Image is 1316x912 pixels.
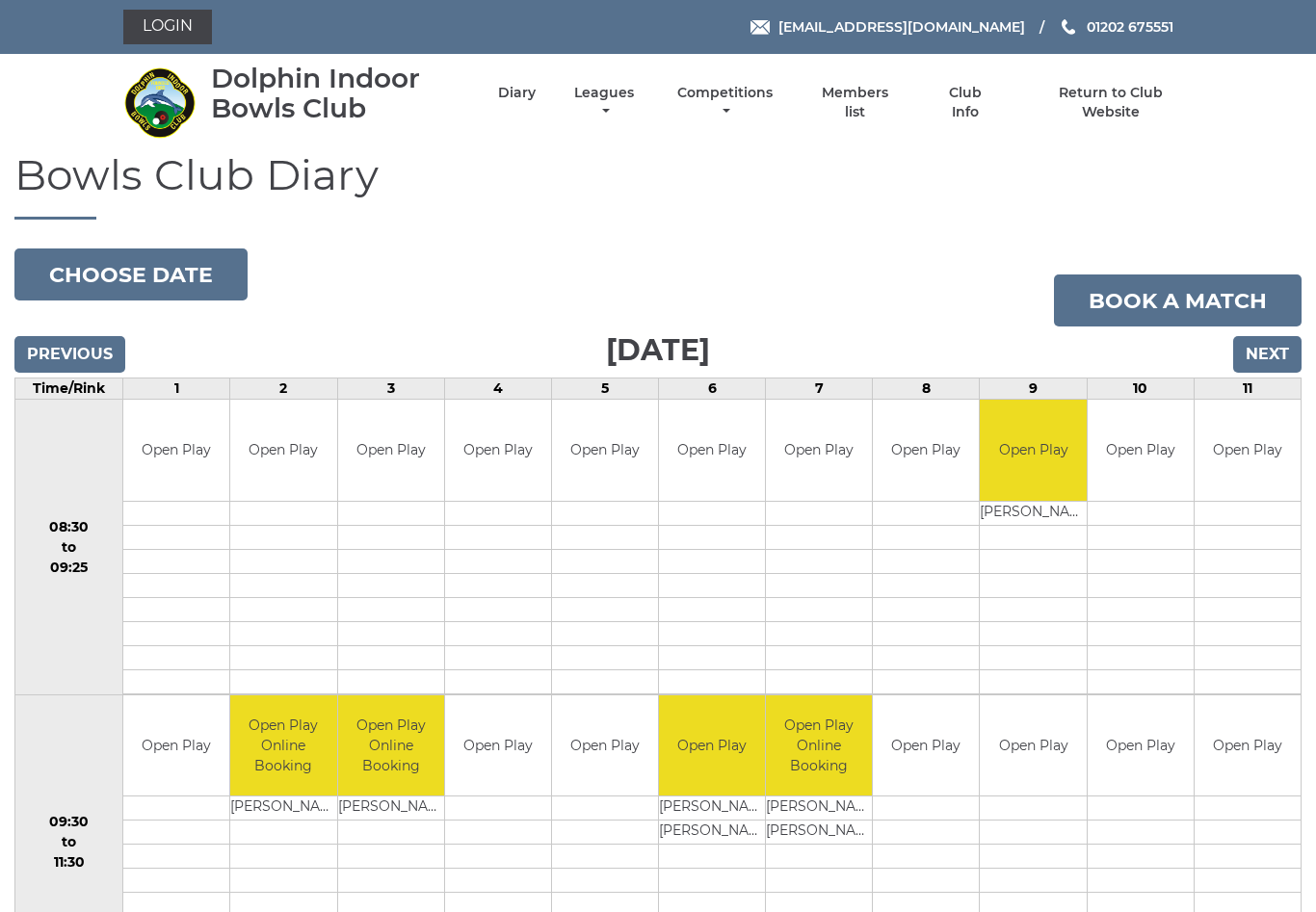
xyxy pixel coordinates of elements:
td: 10 [1087,378,1194,400]
td: [PERSON_NAME] [230,796,336,821]
td: Open Play [873,695,979,796]
td: 08:30 to 09:25 [15,400,123,695]
td: [PERSON_NAME] [766,821,872,845]
td: Open Play [766,400,872,501]
td: Open Play Online Booking [766,695,872,796]
td: Open Play [123,695,229,796]
img: Phone us [1062,19,1075,35]
td: Open Play [445,695,551,796]
td: [PERSON_NAME] [980,501,1086,525]
td: 4 [444,378,551,400]
td: Open Play [1088,695,1194,796]
td: [PERSON_NAME] [659,821,765,845]
img: Dolphin Indoor Bowls Club [123,66,196,139]
td: Open Play [659,695,765,796]
a: Email [EMAIL_ADDRESS][DOMAIN_NAME] [750,16,1025,38]
td: 11 [1194,378,1301,400]
td: 1 [123,378,230,400]
td: 2 [230,378,337,400]
a: Leagues [569,84,639,121]
td: Open Play Online Booking [338,695,444,796]
span: [EMAIL_ADDRESS][DOMAIN_NAME] [778,18,1025,36]
td: [PERSON_NAME] [766,796,872,821]
button: Choose date [14,248,248,300]
a: Members list [811,84,900,121]
input: Previous [14,336,125,373]
h1: Bowls Club Diary [14,151,1302,220]
td: Open Play Online Booking [230,695,336,796]
a: Diary [498,84,536,102]
td: Open Play [338,400,444,501]
td: 3 [337,378,444,400]
a: Competitions [672,84,777,121]
a: Club Info [934,84,996,121]
a: Login [123,10,212,44]
td: 7 [766,378,873,400]
td: Open Play [659,400,765,501]
td: Open Play [873,400,979,501]
td: Open Play [552,400,658,501]
td: 6 [659,378,766,400]
td: [PERSON_NAME] [338,796,444,821]
div: Dolphin Indoor Bowls Club [211,64,464,123]
td: Open Play [1195,695,1301,796]
a: Return to Club Website [1030,84,1193,121]
td: [PERSON_NAME] [659,796,765,821]
img: Email [750,20,770,35]
td: Open Play [980,400,1086,501]
a: Phone us 01202 675551 [1059,16,1173,38]
td: Open Play [445,400,551,501]
td: Open Play [1088,400,1194,501]
td: 5 [551,378,658,400]
input: Next [1233,336,1302,373]
td: Open Play [230,400,336,501]
td: 8 [873,378,980,400]
a: Book a match [1054,274,1302,326]
td: 9 [980,378,1087,400]
td: Open Play [552,695,658,796]
td: Open Play [123,400,229,501]
td: Open Play [1195,400,1301,501]
td: Time/Rink [15,378,123,400]
td: Open Play [980,695,1086,796]
span: 01202 675551 [1087,18,1173,36]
